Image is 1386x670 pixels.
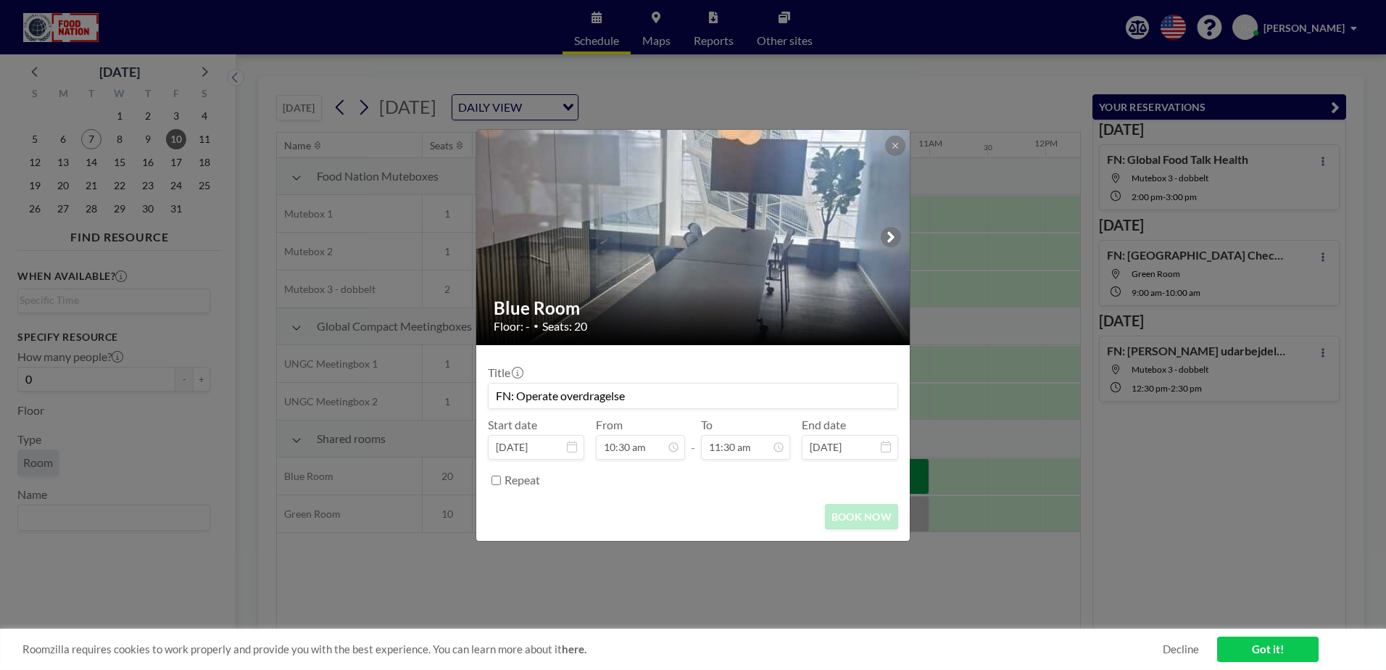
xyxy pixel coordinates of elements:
[534,320,539,331] span: •
[701,418,713,432] label: To
[488,365,522,380] label: Title
[691,423,695,455] span: -
[505,473,540,487] label: Repeat
[802,418,846,432] label: End date
[489,384,897,408] input: June's reservation
[488,418,537,432] label: Start date
[542,319,587,334] span: Seats: 20
[562,642,586,655] a: here.
[22,642,1163,656] span: Roomzilla requires cookies to work properly and provide you with the best experience. You can lea...
[825,504,898,529] button: BOOK NOW
[1217,637,1319,662] a: Got it!
[596,418,623,432] label: From
[494,319,530,334] span: Floor: -
[1163,642,1199,656] a: Decline
[494,297,894,319] h2: Blue Room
